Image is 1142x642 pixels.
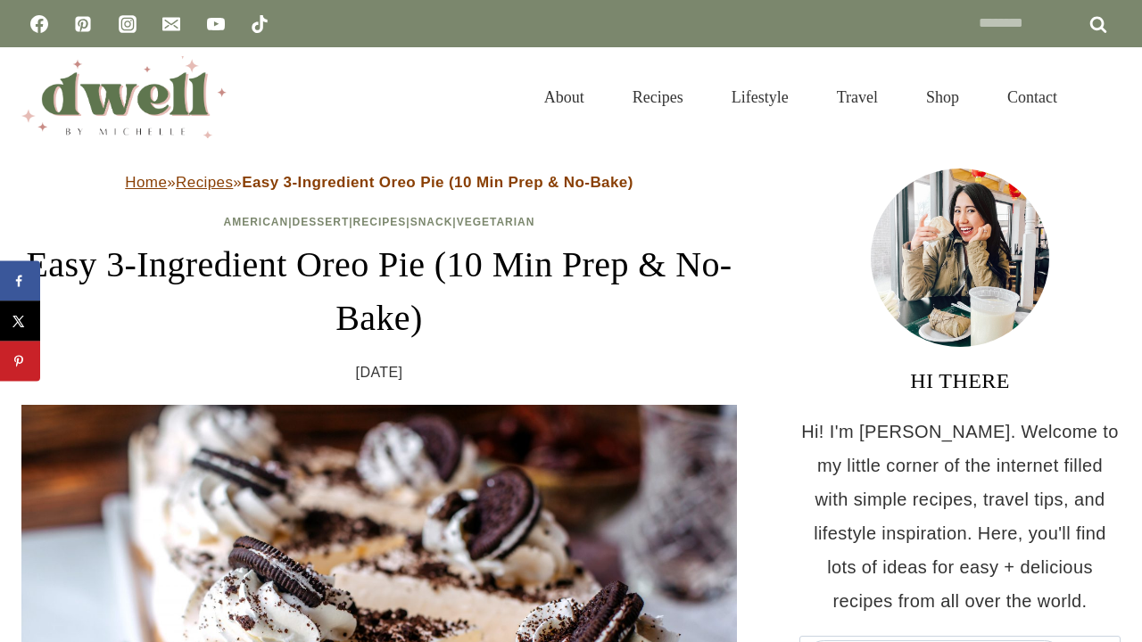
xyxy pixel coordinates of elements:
a: Recipes [608,66,708,128]
p: Hi! I'm [PERSON_NAME]. Welcome to my little corner of the internet filled with simple recipes, tr... [799,415,1121,618]
a: Email [153,6,189,42]
a: Shop [902,66,983,128]
img: DWELL by michelle [21,56,227,138]
a: Contact [983,66,1081,128]
nav: Primary Navigation [520,66,1081,128]
a: Dessert [293,216,350,228]
a: Vegetarian [457,216,535,228]
a: Recipes [176,174,233,191]
a: Snack [410,216,453,228]
span: » » [125,174,633,191]
h3: HI THERE [799,365,1121,397]
span: | | | | [224,216,535,228]
button: View Search Form [1090,82,1121,112]
a: TikTok [242,6,277,42]
strong: Easy 3-Ingredient Oreo Pie (10 Min Prep & No-Bake) [242,174,633,191]
a: American [224,216,289,228]
time: [DATE] [356,359,403,386]
a: About [520,66,608,128]
a: Instagram [110,6,145,42]
a: YouTube [198,6,234,42]
a: Home [125,174,167,191]
a: Lifestyle [708,66,813,128]
a: Recipes [353,216,407,228]
a: Travel [813,66,902,128]
a: Facebook [21,6,57,42]
a: Pinterest [65,6,101,42]
h1: Easy 3-Ingredient Oreo Pie (10 Min Prep & No-Bake) [21,238,737,345]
